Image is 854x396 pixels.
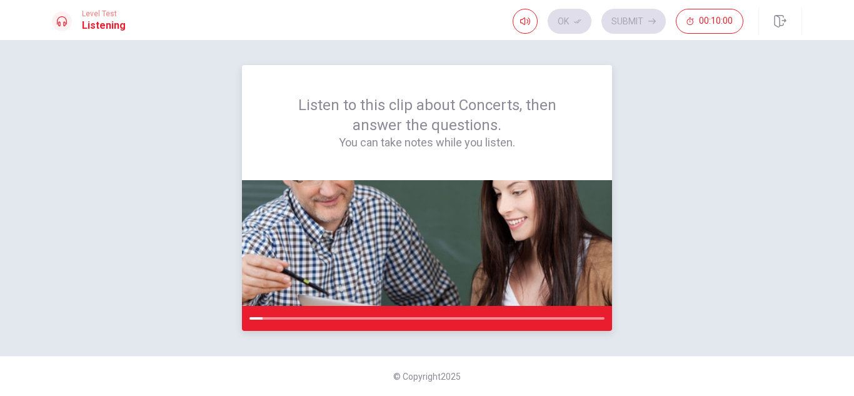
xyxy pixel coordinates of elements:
[82,9,126,18] span: Level Test
[272,95,582,150] div: Listen to this clip about Concerts, then answer the questions.
[242,180,612,306] img: passage image
[82,18,126,33] h1: Listening
[699,16,733,26] span: 00:10:00
[393,372,461,382] span: © Copyright 2025
[676,9,743,34] button: 00:10:00
[272,135,582,150] h4: You can take notes while you listen.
